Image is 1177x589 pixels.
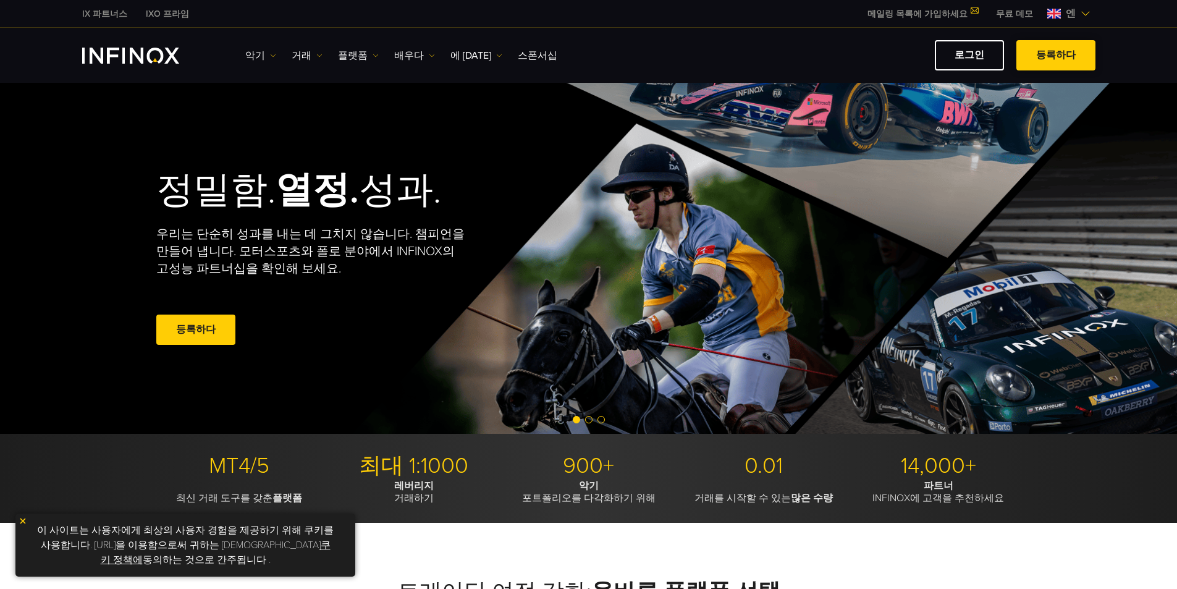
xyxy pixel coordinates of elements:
[209,452,269,479] font: MT4/5
[935,40,1004,70] a: 로그인
[338,48,379,63] a: 플랫폼
[394,48,435,63] a: 배우다
[745,452,783,479] font: 0.01
[82,48,208,64] a: INFINOX 로고
[137,7,198,20] a: 인피녹스
[867,9,968,19] font: 메일링 목록에 가입하세요
[996,9,1033,19] font: 무료 데모
[522,492,656,504] font: 포트폴리오를 다각화하기 위해
[694,492,791,504] font: 거래를 시작할 수 있는
[338,49,368,62] font: 플랫폼
[872,492,1004,504] font: INFINOX에 고객을 추천하세요
[394,492,434,504] font: 거래하기
[359,168,441,213] font: 성과.
[292,49,311,62] font: 거래
[1016,40,1095,70] a: 등록하다
[176,323,216,336] font: 등록하다
[156,315,235,345] a: 등록하다
[987,7,1042,20] a: 인피녹스 메뉴
[156,227,465,276] font: 우리는 단순히 성과를 내는 데 그치지 않습니다. 챔피언을 만들어 냅니다. 모터스포츠와 폴로 분야에서 INFINOX의 고성능 파트너십을 확인해 보세요.
[518,48,557,63] a: 스폰서십
[858,9,987,19] a: 메일링 목록에 가입하세요
[176,492,272,504] font: 최신 거래 도구를 갖춘
[955,49,984,61] font: 로그인
[272,492,302,504] font: 플랫폼
[791,492,833,504] font: 많은 수량
[143,554,271,566] font: 동의하는 것으로 간주됩니다 .
[146,9,189,19] font: IXO 프라임
[579,480,599,492] font: 악기
[394,49,424,62] font: 배우다
[292,48,323,63] a: 거래
[573,416,580,423] span: 슬라이드 1로 이동
[924,480,953,492] font: 파트너
[563,452,614,479] font: 900+
[585,416,593,423] span: 슬라이드 2로 이동
[19,517,27,525] img: 노란색 닫기 아이콘
[394,480,434,492] font: 레버리지
[597,416,605,423] span: 슬라이드 3으로 이동
[245,49,265,62] font: 악기
[359,452,468,479] font: 최대 1:1000
[518,49,557,62] font: 스폰서십
[901,452,976,479] font: 14,000+
[276,168,359,213] font: 열정.
[450,48,502,63] a: 에 [DATE]
[73,7,137,20] a: 인피녹스
[82,9,127,19] font: IX 파트너스
[245,48,276,63] a: 악기
[450,49,491,62] font: 에 [DATE]
[1066,7,1076,20] font: 엔
[156,168,276,213] font: 정밀함.
[1036,49,1076,61] font: 등록하다
[37,524,334,551] font: 이 사이트는 사용자에게 최상의 사용자 경험을 제공하기 위해 쿠키를 사용합니다. [URL]을 이용함으로써 귀하는 [DEMOGRAPHIC_DATA]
